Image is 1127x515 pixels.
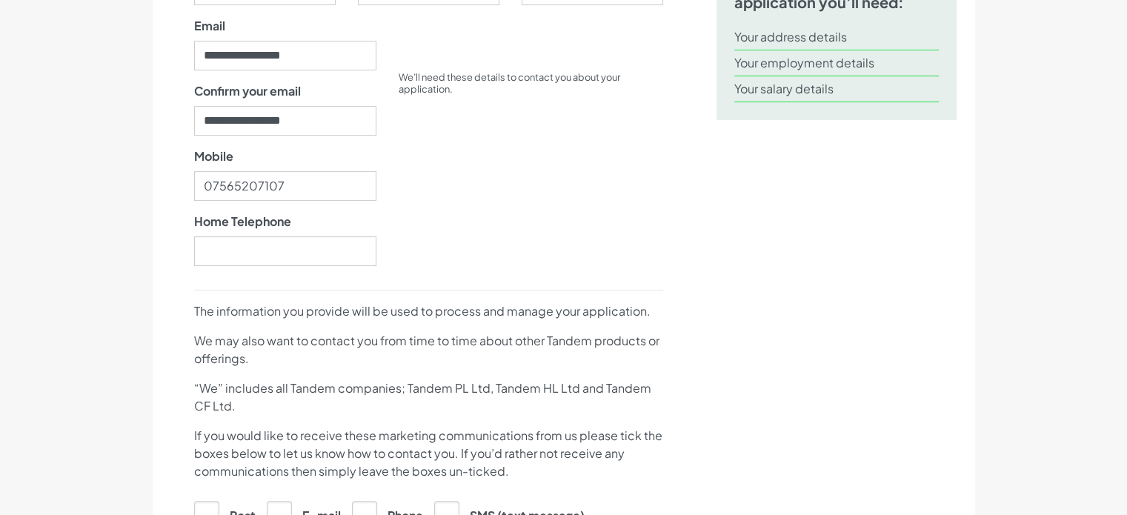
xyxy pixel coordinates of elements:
p: “We” includes all Tandem companies; Tandem PL Ltd, Tandem HL Ltd and Tandem CF Ltd. [194,379,663,415]
li: Your employment details [734,50,940,76]
label: Mobile [194,147,233,165]
label: Email [194,17,225,35]
label: Confirm your email [194,82,301,100]
li: Your address details [734,24,940,50]
label: Home Telephone [194,213,291,230]
p: If you would like to receive these marketing communications from us please tick the boxes below t... [194,427,663,480]
li: Your salary details [734,76,940,102]
small: We’ll need these details to contact you about your application. [399,71,620,95]
p: The information you provide will be used to process and manage your application. [194,302,663,320]
p: We may also want to contact you from time to time about other Tandem products or offerings. [194,332,663,368]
